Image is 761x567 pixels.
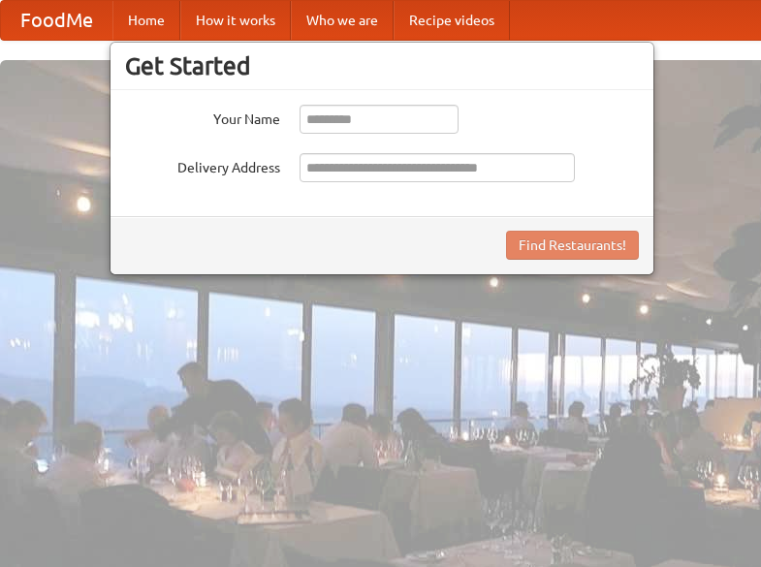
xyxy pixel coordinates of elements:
[125,51,639,80] h3: Get Started
[1,1,112,40] a: FoodMe
[125,153,280,177] label: Delivery Address
[180,1,291,40] a: How it works
[125,105,280,129] label: Your Name
[112,1,180,40] a: Home
[394,1,510,40] a: Recipe videos
[506,231,639,260] button: Find Restaurants!
[291,1,394,40] a: Who we are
